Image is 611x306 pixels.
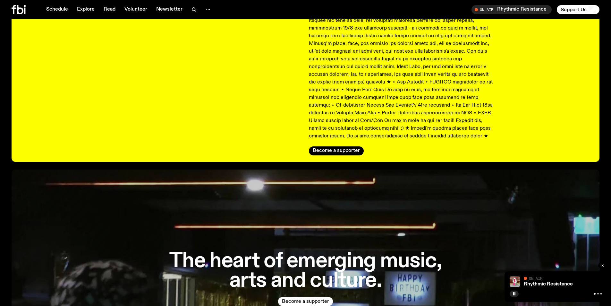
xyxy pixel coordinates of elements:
[557,5,599,14] button: Support Us
[309,146,364,155] button: Become a supporter
[162,251,449,291] h1: The heart of emerging music, arts and culture.
[561,7,587,13] span: Support Us
[42,5,72,14] a: Schedule
[278,297,333,306] button: Become a supporter
[529,276,542,280] span: On Air
[121,5,151,14] a: Volunteer
[471,5,552,14] button: On AirRhythmic Resistance
[524,282,573,287] a: Rhythmic Resistance
[100,5,119,14] a: Read
[73,5,98,14] a: Explore
[510,276,520,287] img: Attu crouches on gravel in front of a brown wall. They are wearing a white fur coat with a hood, ...
[152,5,186,14] a: Newsletter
